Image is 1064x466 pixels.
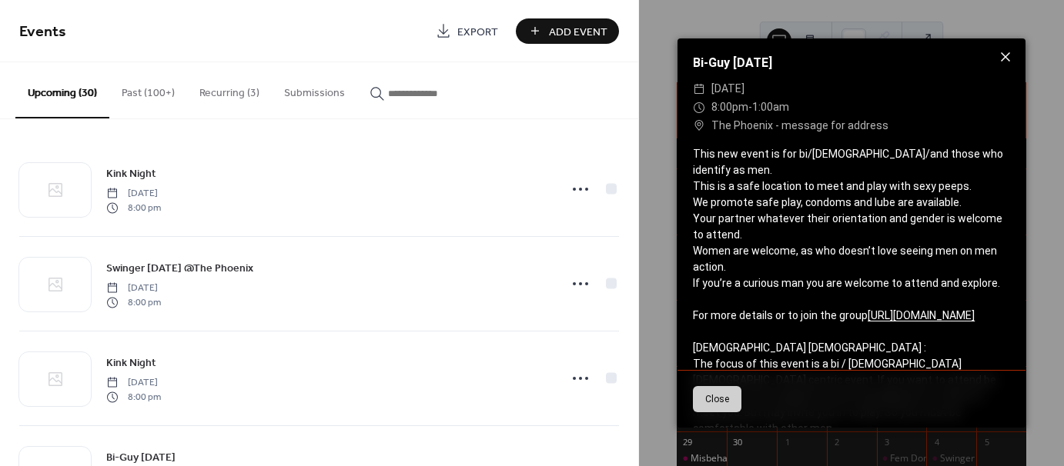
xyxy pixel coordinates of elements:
[19,17,66,47] span: Events
[678,54,1026,72] div: Bi-Guy [DATE]
[187,62,272,117] button: Recurring (3)
[752,101,789,113] span: 1:00am
[15,62,109,118] button: Upcoming (30)
[516,18,619,44] button: Add Event
[106,355,156,371] span: Kink Night
[748,101,752,113] span: -
[106,187,161,201] span: [DATE]
[693,117,705,135] div: ​
[693,386,741,412] button: Close
[106,281,161,295] span: [DATE]
[106,166,156,182] span: Kink Night
[693,80,705,98] div: ​
[106,165,156,182] a: Kink Night
[457,24,498,40] span: Export
[106,450,176,466] span: Bi-Guy [DATE]
[106,295,161,309] span: 8:00 pm
[106,448,176,466] a: Bi-Guy [DATE]
[693,98,705,117] div: ​
[549,24,607,40] span: Add Event
[272,62,357,117] button: Submissions
[109,62,187,117] button: Past (100+)
[106,376,161,390] span: [DATE]
[868,309,975,321] a: [URL][DOMAIN_NAME]
[106,201,161,215] span: 8:00 pm
[106,390,161,404] span: 8:00 pm
[106,354,156,371] a: Kink Night
[106,259,253,277] a: Swinger [DATE] @The Phoenix
[106,261,253,277] span: Swinger [DATE] @The Phoenix
[424,18,510,44] a: Export
[711,101,748,113] span: 8:00pm
[711,80,744,98] span: [DATE]
[711,117,888,135] span: The Phoenix - message for address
